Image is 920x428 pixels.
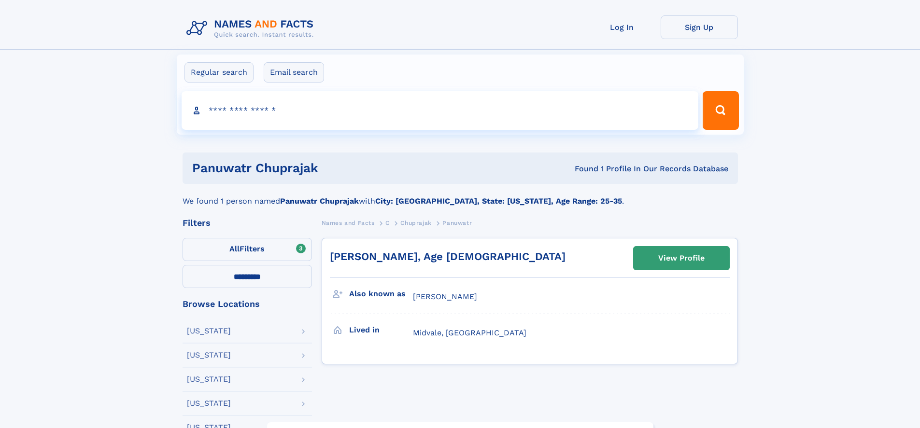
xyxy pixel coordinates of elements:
a: C [385,217,390,229]
span: Chuprajak [400,220,431,226]
span: C [385,220,390,226]
b: Panuwatr Chuprajak [280,196,359,206]
div: [US_STATE] [187,351,231,359]
h3: Lived in [349,322,413,338]
div: Filters [183,219,312,227]
div: [US_STATE] [187,327,231,335]
a: [PERSON_NAME], Age [DEMOGRAPHIC_DATA] [330,250,566,262]
a: Log In [583,15,661,39]
h3: Also known as [349,286,413,302]
label: Filters [183,238,312,261]
span: Panuwatr [442,220,472,226]
h1: panuwatr chuprajak [192,162,447,174]
a: Names and Facts [322,217,375,229]
span: All [229,244,240,253]
input: search input [182,91,699,130]
button: Search Button [703,91,738,130]
span: [PERSON_NAME] [413,292,477,301]
span: Midvale, [GEOGRAPHIC_DATA] [413,328,526,337]
div: [US_STATE] [187,375,231,383]
label: Regular search [184,62,254,83]
div: [US_STATE] [187,400,231,407]
a: Chuprajak [400,217,431,229]
div: Found 1 Profile In Our Records Database [446,164,728,174]
label: Email search [264,62,324,83]
div: Browse Locations [183,300,312,308]
b: City: [GEOGRAPHIC_DATA], State: [US_STATE], Age Range: 25-35 [375,196,622,206]
a: Sign Up [661,15,738,39]
a: View Profile [634,247,729,270]
div: View Profile [658,247,705,269]
div: We found 1 person named with . [183,184,738,207]
img: Logo Names and Facts [183,15,322,41]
